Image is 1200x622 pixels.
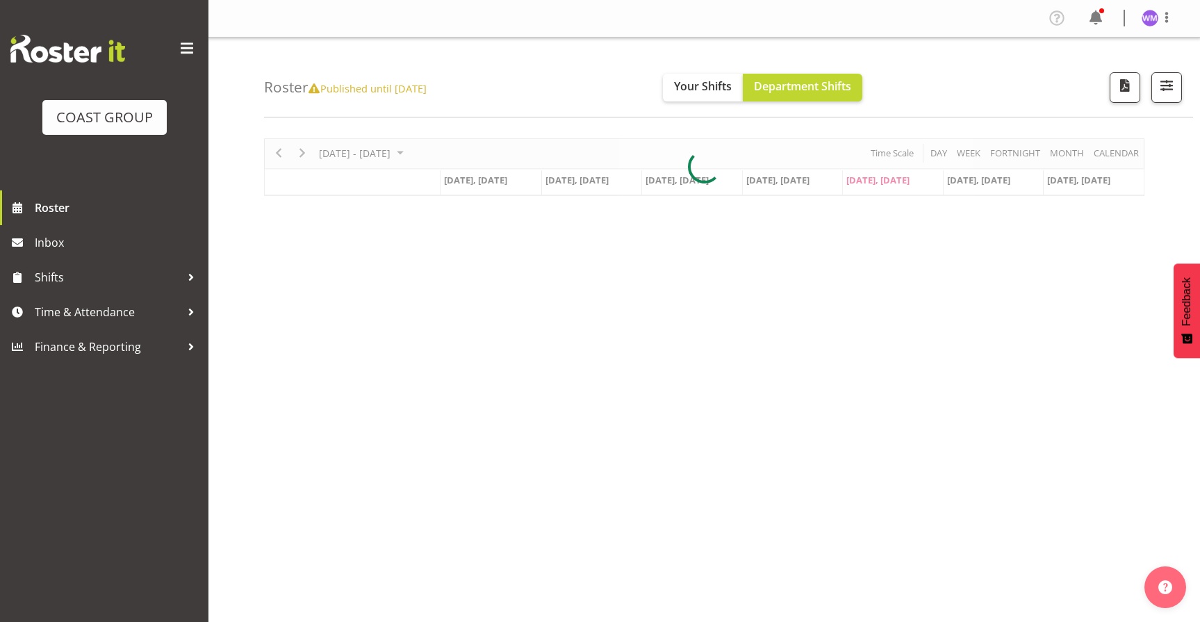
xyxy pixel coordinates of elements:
[663,74,743,101] button: Your Shifts
[264,79,426,95] h4: Roster
[1174,263,1200,358] button: Feedback - Show survey
[56,107,153,128] div: COAST GROUP
[35,336,181,357] span: Finance & Reporting
[1158,580,1172,594] img: help-xxl-2.png
[1110,72,1140,103] button: Download a PDF of the roster according to the set date range.
[35,197,202,218] span: Roster
[1142,10,1158,26] img: wendy-moyes1131.jpg
[674,79,732,94] span: Your Shifts
[10,35,125,63] img: Rosterit website logo
[309,81,426,95] span: Published until [DATE]
[35,302,181,322] span: Time & Attendance
[754,79,851,94] span: Department Shifts
[35,232,202,253] span: Inbox
[1151,72,1182,103] button: Filter Shifts
[743,74,862,101] button: Department Shifts
[1181,277,1193,326] span: Feedback
[35,267,181,288] span: Shifts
